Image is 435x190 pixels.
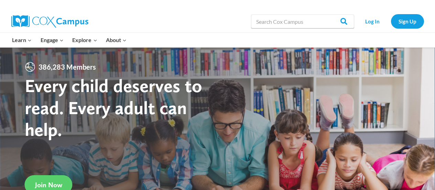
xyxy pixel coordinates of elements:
[358,14,388,28] a: Log In
[11,15,88,28] img: Cox Campus
[391,14,424,28] a: Sign Up
[251,14,354,28] input: Search Cox Campus
[36,61,99,72] span: 386,283 Members
[25,74,202,140] strong: Every child deserves to read. Every adult can help.
[12,36,32,44] span: Learn
[8,33,131,47] nav: Primary Navigation
[358,14,424,28] nav: Secondary Navigation
[41,36,64,44] span: Engage
[35,181,62,189] span: Join Now
[106,36,127,44] span: About
[72,36,97,44] span: Explore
